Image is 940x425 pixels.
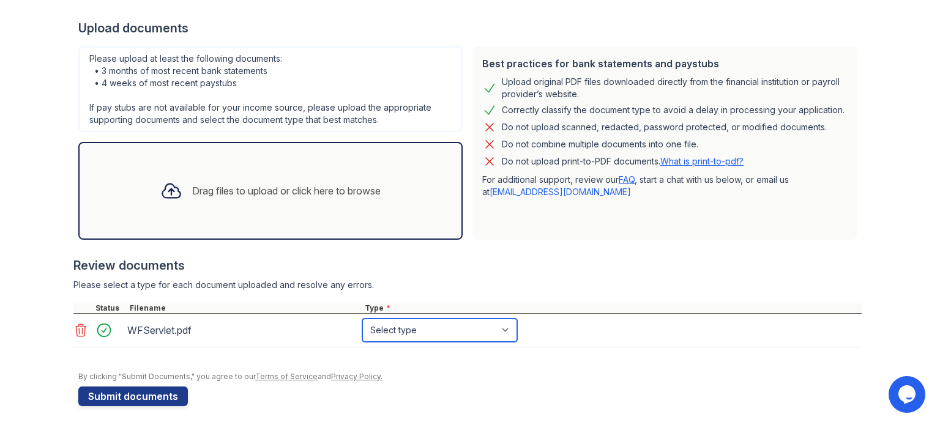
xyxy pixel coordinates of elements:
[502,120,827,135] div: Do not upload scanned, redacted, password protected, or modified documents.
[482,56,847,71] div: Best practices for bank statements and paystubs
[502,155,744,168] p: Do not upload print-to-PDF documents.
[502,137,698,152] div: Do not combine multiple documents into one file.
[73,257,862,274] div: Review documents
[127,320,357,340] div: WFServlet.pdf
[502,103,845,117] div: Correctly classify the document type to avoid a delay in processing your application.
[192,183,381,198] div: Drag files to upload or click here to browse
[490,187,631,197] a: [EMAIL_ADDRESS][DOMAIN_NAME]
[78,46,463,132] div: Please upload at least the following documents: • 3 months of most recent bank statements • 4 wee...
[78,20,862,37] div: Upload documents
[482,174,847,198] p: For additional support, review our , start a chat with us below, or email us at
[73,279,862,291] div: Please select a type for each document uploaded and resolve any errors.
[660,156,744,166] a: What is print-to-pdf?
[93,303,127,313] div: Status
[502,76,847,100] div: Upload original PDF files downloaded directly from the financial institution or payroll provider’...
[331,372,382,381] a: Privacy Policy.
[127,303,362,313] div: Filename
[255,372,318,381] a: Terms of Service
[619,174,635,185] a: FAQ
[78,372,862,382] div: By clicking "Submit Documents," you agree to our and
[362,303,862,313] div: Type
[78,386,188,406] button: Submit documents
[889,376,928,413] iframe: chat widget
